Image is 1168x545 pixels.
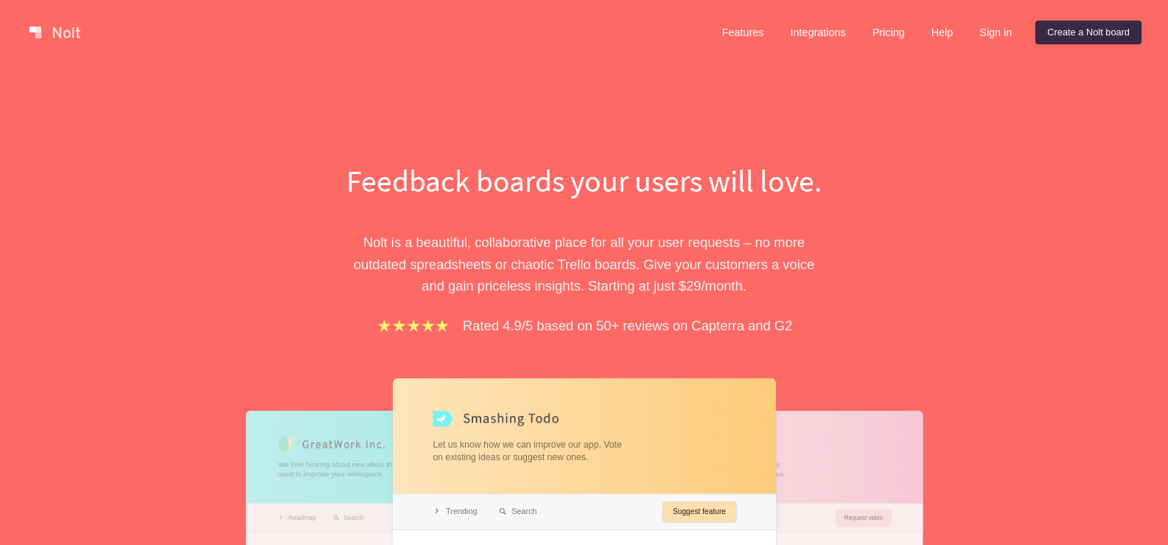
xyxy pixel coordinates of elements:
[968,21,1024,44] a: Sign in
[1035,21,1141,44] a: Create a Nolt board
[778,21,857,44] a: Integrations
[710,21,776,44] a: Features
[376,317,451,334] img: stars.b067e34983.png
[330,159,839,202] h1: Feedback boards your users will love.
[861,21,917,44] a: Pricing
[920,21,965,44] a: Help
[330,232,839,296] p: Nolt is a beautiful, collaborative place for all your user requests – no more outdated spreadshee...
[463,315,792,336] p: Rated 4.9/5 based on 50+ reviews on Capterra and G2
